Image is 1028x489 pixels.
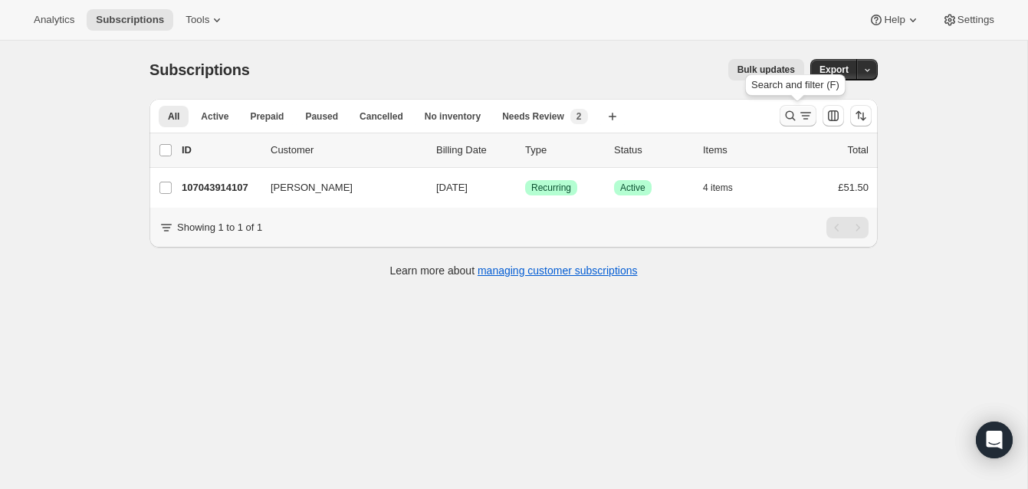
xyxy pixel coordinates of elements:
[810,59,858,80] button: Export
[176,9,234,31] button: Tools
[884,14,905,26] span: Help
[436,182,468,193] span: [DATE]
[271,143,424,158] p: Customer
[149,61,250,78] span: Subscriptions
[201,110,228,123] span: Active
[848,143,869,158] p: Total
[728,59,804,80] button: Bulk updates
[390,263,638,278] p: Learn more about
[177,220,262,235] p: Showing 1 to 1 of 1
[576,110,582,123] span: 2
[502,110,564,123] span: Needs Review
[168,110,179,123] span: All
[96,14,164,26] span: Subscriptions
[271,180,353,195] span: [PERSON_NAME]
[250,110,284,123] span: Prepaid
[976,422,1013,458] div: Open Intercom Messenger
[850,105,872,126] button: Sort the results
[703,177,750,199] button: 4 items
[305,110,338,123] span: Paused
[34,14,74,26] span: Analytics
[614,143,691,158] p: Status
[859,9,929,31] button: Help
[182,177,869,199] div: 107043914107[PERSON_NAME][DATE]SuccessRecurringSuccessActive4 items£51.50
[819,64,849,76] span: Export
[826,217,869,238] nav: Pagination
[25,9,84,31] button: Analytics
[186,14,209,26] span: Tools
[436,143,513,158] p: Billing Date
[87,9,173,31] button: Subscriptions
[531,182,571,194] span: Recurring
[933,9,1003,31] button: Settings
[703,182,733,194] span: 4 items
[360,110,403,123] span: Cancelled
[261,176,415,200] button: [PERSON_NAME]
[600,106,625,127] button: Create new view
[182,143,258,158] p: ID
[838,182,869,193] span: £51.50
[425,110,481,123] span: No inventory
[182,180,258,195] p: 107043914107
[737,64,795,76] span: Bulk updates
[182,143,869,158] div: IDCustomerBilling DateTypeStatusItemsTotal
[525,143,602,158] div: Type
[478,264,638,277] a: managing customer subscriptions
[620,182,645,194] span: Active
[780,105,816,126] button: Search and filter results
[957,14,994,26] span: Settings
[703,143,780,158] div: Items
[823,105,844,126] button: Customize table column order and visibility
